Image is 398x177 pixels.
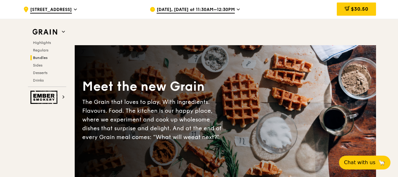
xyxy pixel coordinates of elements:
[344,159,375,166] span: Chat with us
[157,7,235,13] span: [DATE], [DATE] at 11:30AM–12:30PM
[33,78,44,83] span: Drinks
[33,40,51,45] span: Highlights
[33,63,42,67] span: Sides
[30,7,72,13] span: [STREET_ADDRESS]
[351,6,368,12] span: $30.50
[191,134,219,141] span: eat next?”
[33,48,48,52] span: Regulars
[339,156,390,169] button: Chat with us🦙
[33,56,48,60] span: Bundles
[30,26,59,38] img: Grain web logo
[30,91,59,104] img: Ember Smokery web logo
[82,98,225,142] div: The Grain that loves to play. With ingredients. Flavours. Food. The kitchen is our happy place, w...
[378,159,385,166] span: 🦙
[82,78,225,95] div: Meet the new Grain
[33,71,47,75] span: Desserts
